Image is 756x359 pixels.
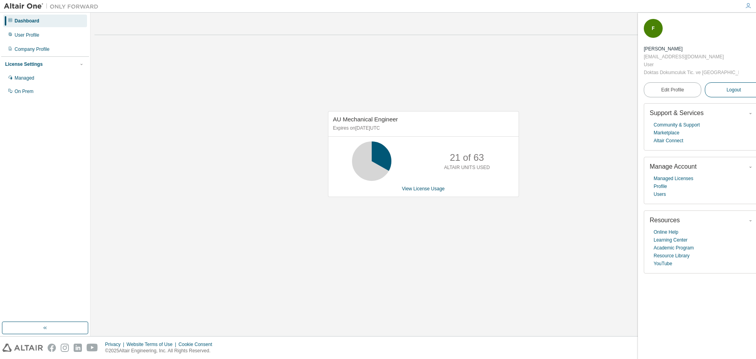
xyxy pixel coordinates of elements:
[654,228,678,236] a: Online Help
[644,61,739,69] div: User
[654,236,687,244] a: Learning Center
[650,110,704,116] span: Support & Services
[15,75,34,81] div: Managed
[654,252,689,260] a: Resource Library
[126,341,178,348] div: Website Terms of Use
[4,2,102,10] img: Altair One
[654,121,700,129] a: Community & Support
[48,344,56,352] img: facebook.svg
[105,341,126,348] div: Privacy
[644,45,739,53] div: Fahrettin Aydemir
[650,163,697,170] span: Manage Account
[654,129,679,137] a: Marketplace
[654,175,693,182] a: Managed Licenses
[333,116,398,123] span: AU Mechanical Engineer
[5,61,43,67] div: License Settings
[178,341,217,348] div: Cookie Consent
[654,182,667,190] a: Profile
[450,151,484,164] p: 21 of 63
[654,190,666,198] a: Users
[402,186,445,192] a: View License Usage
[74,344,82,352] img: linkedin.svg
[650,217,680,223] span: Resources
[644,53,739,61] div: [EMAIL_ADDRESS][DOMAIN_NAME]
[644,82,701,97] a: Edit Profile
[654,244,694,252] a: Academic Program
[652,26,654,31] span: F
[2,344,43,352] img: altair_logo.svg
[15,88,33,95] div: On Prem
[654,260,672,268] a: YouTube
[661,87,684,93] span: Edit Profile
[87,344,98,352] img: youtube.svg
[726,86,741,94] span: Logout
[15,18,39,24] div: Dashboard
[15,32,39,38] div: User Profile
[333,125,512,132] p: Expires on [DATE] UTC
[105,348,217,354] p: © 2025 Altair Engineering, Inc. All Rights Reserved.
[61,344,69,352] img: instagram.svg
[444,164,490,171] p: ALTAIR UNITS USED
[654,137,683,145] a: Altair Connect
[644,69,739,76] div: Doktas Dokumculuk Tic. ve [GEOGRAPHIC_DATA]. A.S.
[15,46,50,52] div: Company Profile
